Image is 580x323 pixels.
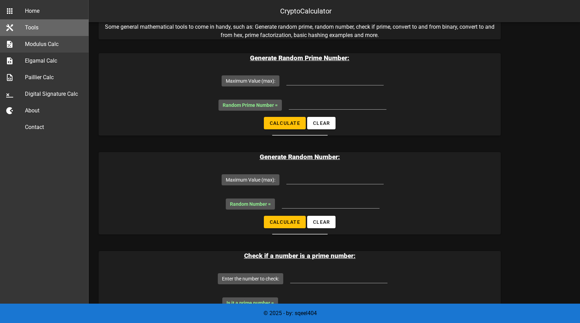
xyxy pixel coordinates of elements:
[25,41,83,47] div: Modulus Calc
[313,219,330,225] span: Clear
[25,8,83,14] div: Home
[307,117,336,129] button: Clear
[223,102,278,108] span: Random Prime Number =
[99,23,501,39] p: Some general mathematical tools to come in handy, such as: Generate random prime, random number, ...
[307,216,336,228] button: Clear
[264,216,306,228] button: Calculate
[25,91,83,97] div: Digital Signature Calc
[226,176,275,183] label: Maximum Value (max):
[269,120,300,126] span: Calculate
[280,6,332,16] div: CryptoCalculator
[222,275,279,282] label: Enter the number to check:
[226,300,274,306] span: Is it a prime number =
[269,219,300,225] span: Calculate
[99,152,501,162] h3: Generate Random Number:
[25,74,83,81] div: Paillier Calc
[25,107,83,114] div: About
[313,120,330,126] span: Clear
[264,117,306,129] button: Calculate
[99,53,501,63] h3: Generate Random Prime Number:
[99,251,501,261] h3: Check if a number is a prime number:
[230,201,271,207] span: Random Number =
[25,124,83,130] div: Contact
[226,77,275,84] label: Maximum Value (max):
[25,24,83,31] div: Tools
[264,310,317,316] span: © 2025 - by: sqeel404
[25,57,83,64] div: Elgamal Calc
